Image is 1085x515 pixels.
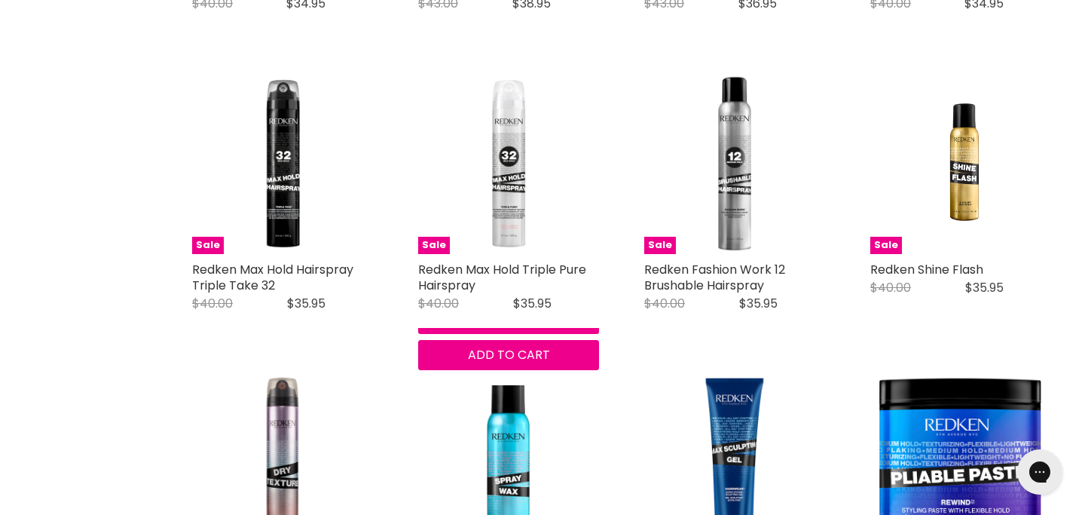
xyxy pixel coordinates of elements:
[468,346,550,363] span: Add to cart
[870,73,1051,254] a: Redken Shine Flash Sale
[418,340,599,370] button: Add to cart
[418,295,459,312] span: $40.00
[870,261,983,278] a: Redken Shine Flash
[644,237,676,254] span: Sale
[739,295,778,312] span: $35.95
[192,73,373,254] img: Redken Max Hold Hairspray Triple Take 32
[1010,444,1070,500] iframe: Gorgias live chat messenger
[644,261,785,294] a: Redken Fashion Work 12 Brushable Hairspray
[418,73,599,254] a: Redken Max Hold Triple Pure Hairspray Redken Max Hold Triple Pure Hairspray Sale
[418,261,586,294] a: Redken Max Hold Triple Pure Hairspray
[644,73,825,254] a: Redken Fashion Work 12 Brushable Hairspray Redken Fashion Work 12 Brushable Hairspray Sale
[644,73,825,254] img: Redken Fashion Work 12 Brushable Hairspray
[287,295,325,312] span: $35.95
[192,73,373,254] a: Redken Max Hold Hairspray Triple Take 32 Redken Max Hold Hairspray Triple Take 32 Sale
[903,73,1018,254] img: Redken Shine Flash
[644,295,685,312] span: $40.00
[192,261,353,294] a: Redken Max Hold Hairspray Triple Take 32
[418,237,450,254] span: Sale
[965,279,1004,296] span: $35.95
[870,279,911,296] span: $40.00
[513,295,552,312] span: $35.95
[870,237,902,254] span: Sale
[418,73,599,254] img: Redken Max Hold Triple Pure Hairspray
[192,295,233,312] span: $40.00
[192,237,224,254] span: Sale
